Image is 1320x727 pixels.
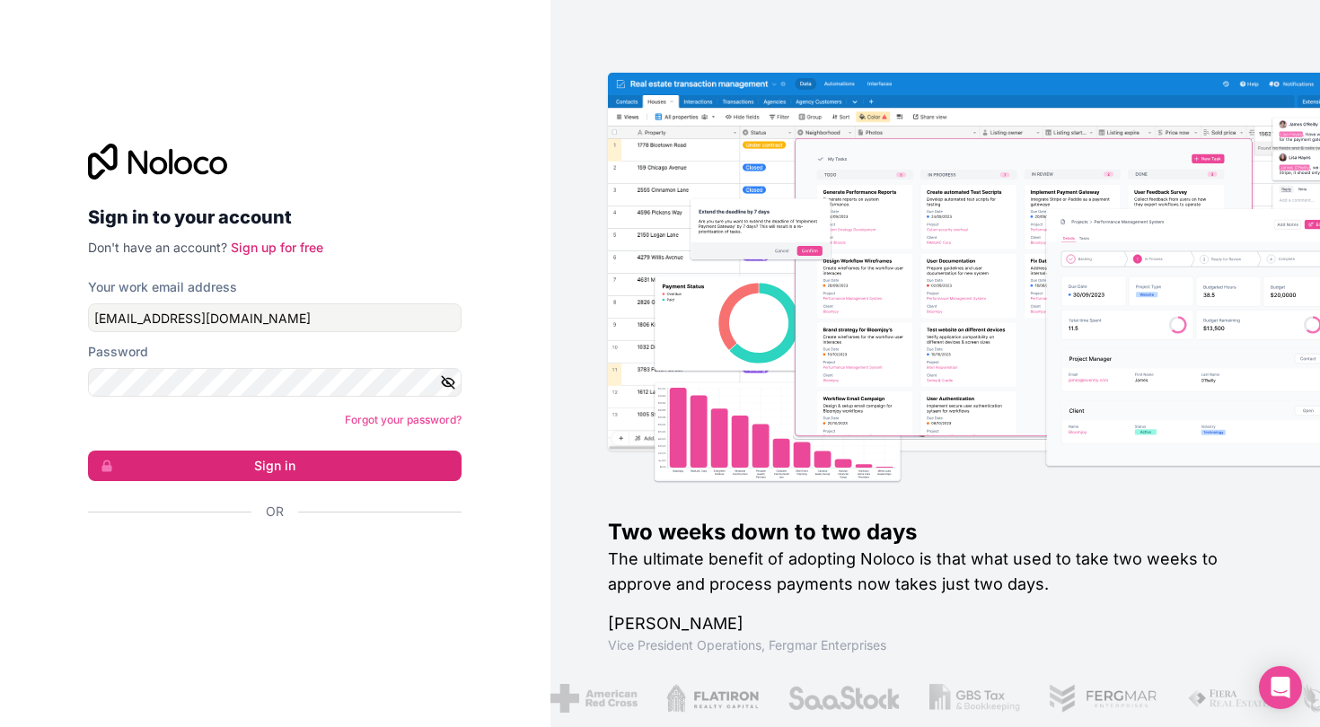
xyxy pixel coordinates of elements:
[345,413,462,426] a: Forgot your password?
[79,540,456,580] iframe: Sign in with Google Button
[88,240,227,255] span: Don't have an account?
[266,503,284,521] span: Or
[929,684,1021,713] img: /assets/gbstax-C-GtDUiK.png
[608,547,1263,597] h2: The ultimate benefit of adopting Noloco is that what used to take two weeks to approve and proces...
[788,684,901,713] img: /assets/saastock-C6Zbiodz.png
[231,240,323,255] a: Sign up for free
[88,303,462,332] input: Email address
[1187,684,1272,713] img: /assets/fiera-fwj2N5v4.png
[1049,684,1158,713] img: /assets/fergmar-CudnrXN5.png
[88,540,447,580] div: Sign in with Google. Opens in new tab
[608,636,1263,654] h1: Vice President Operations , Fergmar Enterprises
[608,518,1263,547] h1: Two weeks down to two days
[550,684,638,713] img: /assets/american-red-cross-BAupjrZR.png
[88,451,462,481] button: Sign in
[88,343,148,361] label: Password
[88,201,462,233] h2: Sign in to your account
[608,611,1263,636] h1: [PERSON_NAME]
[88,368,462,397] input: Password
[1259,666,1302,709] div: Open Intercom Messenger
[88,278,237,296] label: Your work email address
[666,684,760,713] img: /assets/flatiron-C8eUkumj.png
